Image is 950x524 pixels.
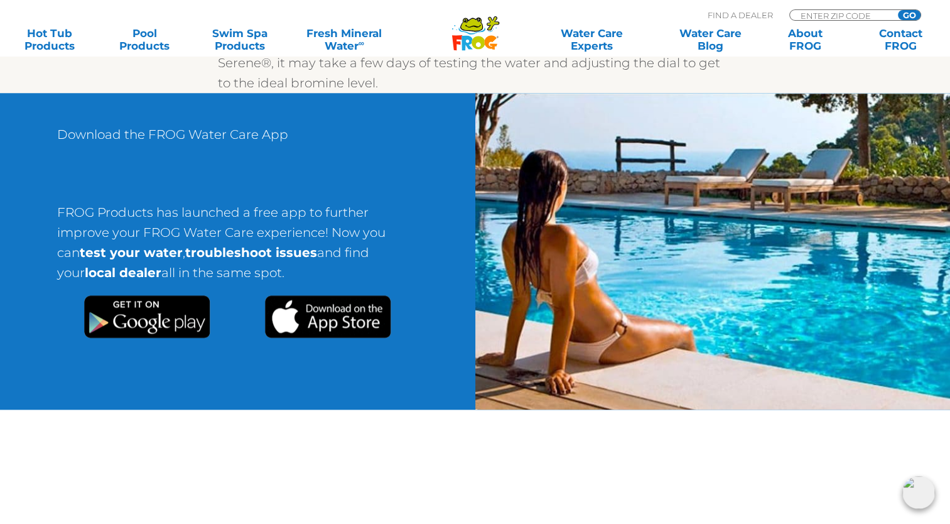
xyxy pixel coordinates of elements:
[298,27,391,52] a: Fresh MineralWater∞
[902,476,935,509] img: openIcon
[898,10,920,20] input: GO
[863,27,937,52] a: ContactFROG
[185,245,317,260] strong: troubleshoot issues
[85,265,161,280] strong: local dealer
[708,9,773,21] p: Find A Dealer
[769,27,843,52] a: AboutFROG
[359,38,364,48] sup: ∞
[80,245,183,260] strong: test your water
[57,202,418,295] p: FROG Products has launched a free app to further improve your FROG Water Care experience! Now you...
[84,295,210,338] img: Google Play
[57,124,418,157] p: Download the FROG Water Care App
[108,27,182,52] a: PoolProducts
[799,10,884,21] input: Zip Code Form
[532,27,652,52] a: Water CareExperts
[203,27,277,52] a: Swim SpaProducts
[673,27,747,52] a: Water CareBlog
[13,27,87,52] a: Hot TubProducts
[264,295,391,338] img: Apple App Store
